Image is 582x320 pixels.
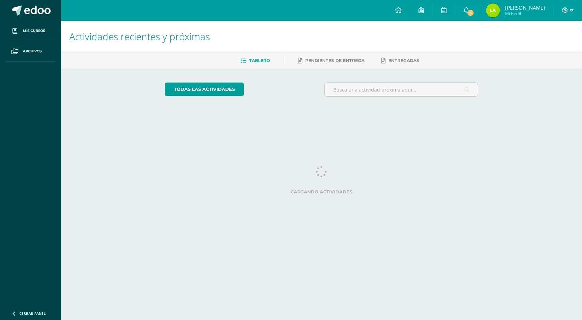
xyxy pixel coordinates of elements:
[69,30,210,43] span: Actividades recientes y próximas
[165,83,244,96] a: todas las Actividades
[249,58,270,63] span: Tablero
[381,55,419,66] a: Entregadas
[165,189,478,194] label: Cargando actividades
[388,58,419,63] span: Entregadas
[6,41,55,62] a: Archivos
[6,21,55,41] a: Mis cursos
[505,4,545,11] span: [PERSON_NAME]
[240,55,270,66] a: Tablero
[298,55,364,66] a: Pendientes de entrega
[19,311,46,316] span: Cerrar panel
[325,83,478,96] input: Busca una actividad próxima aquí...
[23,49,42,54] span: Archivos
[23,28,45,34] span: Mis cursos
[305,58,364,63] span: Pendientes de entrega
[505,10,545,16] span: Mi Perfil
[466,9,474,17] span: 6
[486,3,500,17] img: e27ff7c47363af2913875ea146f0a901.png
